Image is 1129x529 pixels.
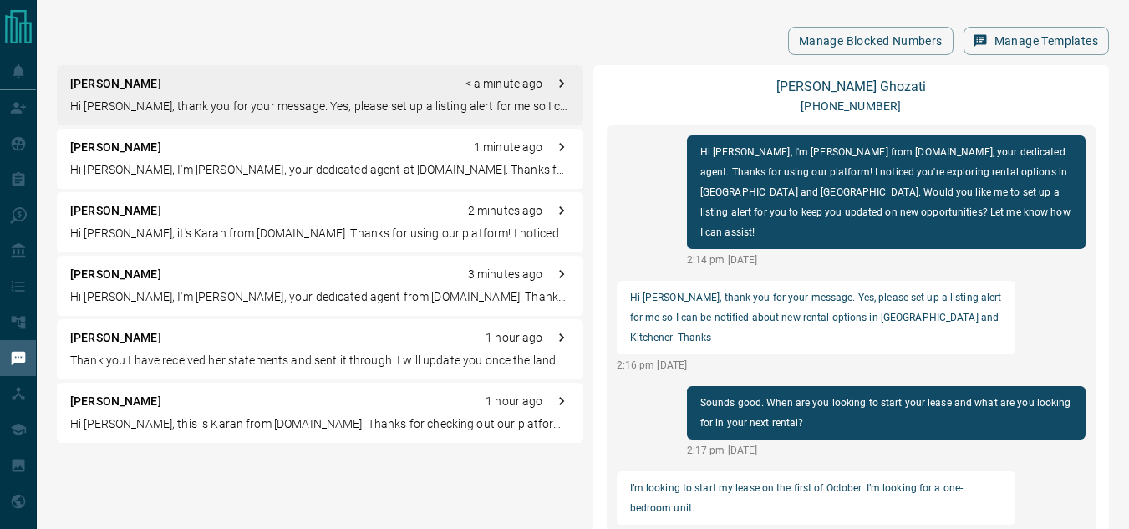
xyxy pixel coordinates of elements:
p: [PERSON_NAME] [70,202,161,220]
p: [PHONE_NUMBER] [801,98,901,115]
p: Hi [PERSON_NAME], thank you for your message. Yes, please set up a listing alert for me so I can ... [630,287,1002,348]
p: Thank you I have received her statements and sent it through. I will update you once the landlord... [70,352,570,369]
p: Hi [PERSON_NAME], it's Karan from [DOMAIN_NAME]. Thanks for using our platform! I noticed you wer... [70,225,570,242]
p: [PERSON_NAME] [70,329,161,347]
p: 1 minute ago [474,139,543,156]
p: 2:16 pm [DATE] [617,358,1015,373]
p: [PERSON_NAME] [70,75,161,93]
p: 2 minutes ago [468,202,543,220]
p: 1 hour ago [486,393,542,410]
p: Sounds good. When are you looking to start your lease and what are you looking for in your next r... [700,393,1072,433]
p: Hi [PERSON_NAME], thank you for your message. Yes, please set up a listing alert for me so I can ... [70,98,570,115]
p: Hi [PERSON_NAME], I'm [PERSON_NAME], your dedicated agent from [DOMAIN_NAME]. Thanks for explorin... [70,288,570,306]
p: 3 minutes ago [468,266,543,283]
p: Hi [PERSON_NAME], this is Karan from [DOMAIN_NAME]. Thanks for checking out our platform! I see y... [70,415,570,433]
p: 2:14 pm [DATE] [687,252,1086,267]
button: Manage Templates [964,27,1109,55]
p: Hi [PERSON_NAME], I'm [PERSON_NAME] from [DOMAIN_NAME], your dedicated agent. Thanks for using ou... [700,142,1072,242]
a: [PERSON_NAME] Ghozati [776,79,926,94]
p: [PERSON_NAME] [70,266,161,283]
button: Manage Blocked Numbers [788,27,954,55]
p: 2:17 pm [DATE] [687,443,1086,458]
p: Hi [PERSON_NAME], I'm [PERSON_NAME], your dedicated agent at [DOMAIN_NAME]. Thanks for verifying ... [70,161,570,179]
p: I’m looking to start my lease on the first of October. I’m looking for a one-bedroom unit. [630,478,1002,518]
p: < a minute ago [465,75,543,93]
p: [PERSON_NAME] [70,393,161,410]
p: 1 hour ago [486,329,542,347]
p: [PERSON_NAME] [70,139,161,156]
